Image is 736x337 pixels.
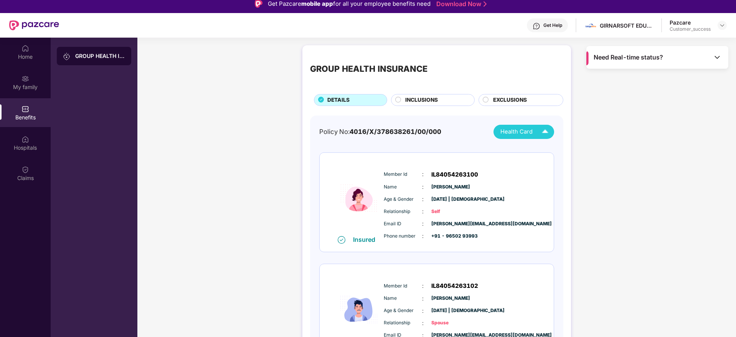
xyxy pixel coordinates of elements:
[384,233,422,240] span: Phone number
[384,307,422,314] span: Age & Gender
[431,196,470,203] span: [DATE] | [DEMOGRAPHIC_DATA]
[538,125,552,139] img: Icuh8uwCUCF+XjCZyLQsAKiDCM9HiE6CMYmKQaPGkZKaA32CAAACiQcFBJY0IsAAAAASUVORK5CYII=
[21,45,29,52] img: svg+xml;base64,PHN2ZyBpZD0iSG9tZSIgeG1sbnM9Imh0dHA6Ly93d3cudzMub3JnLzIwMDAvc3ZnIiB3aWR0aD0iMjAiIG...
[431,319,470,327] span: Spouse
[21,105,29,113] img: svg+xml;base64,PHN2ZyBpZD0iQmVuZWZpdHMiIHhtbG5zPSJodHRwOi8vd3d3LnczLm9yZy8yMDAwL3N2ZyIgd2lkdGg9Ij...
[594,53,663,61] span: Need Real-time status?
[21,75,29,83] img: svg+xml;base64,PHN2ZyB3aWR0aD0iMjAiIGhlaWdodD0iMjAiIHZpZXdCb3g9IjAgMCAyMCAyMCIgZmlsbD0ibm9uZSIgeG...
[384,220,422,228] span: Email ID
[422,220,424,228] span: :
[713,53,721,61] img: Toggle Icon
[21,166,29,173] img: svg+xml;base64,PHN2ZyBpZD0iQ2xhaW0iIHhtbG5zPSJodHRwOi8vd3d3LnczLm9yZy8yMDAwL3N2ZyIgd2lkdGg9IjIwIi...
[350,128,441,135] span: 4016/X/378638261/00/000
[431,208,470,215] span: Self
[384,196,422,203] span: Age & Gender
[431,307,470,314] span: [DATE] | [DEMOGRAPHIC_DATA]
[319,127,441,137] div: Policy No:
[9,20,59,30] img: New Pazcare Logo
[422,183,424,191] span: :
[431,183,470,191] span: [PERSON_NAME]
[75,52,125,60] div: GROUP HEALTH INSURANCE
[422,307,424,315] span: :
[422,319,424,327] span: :
[384,171,422,178] span: Member Id
[719,22,725,28] img: svg+xml;base64,PHN2ZyBpZD0iRHJvcGRvd24tMzJ4MzIiIHhtbG5zPSJodHRwOi8vd3d3LnczLm9yZy8yMDAwL3N2ZyIgd2...
[600,22,653,29] div: GIRNARSOFT EDUCATION SERVICES PRIVATE LIMITED
[384,319,422,327] span: Relationship
[405,96,438,104] span: INCLUSIONS
[422,170,424,178] span: :
[422,294,424,303] span: :
[431,220,470,228] span: [PERSON_NAME][EMAIL_ADDRESS][DOMAIN_NAME]
[585,20,596,31] img: cd%20colored%20full%20logo%20(1).png
[310,62,427,75] div: GROUP HEALTH INSURANCE
[431,170,478,179] span: IL84054263100
[431,281,478,291] span: IL84054263102
[493,96,527,104] span: EXCLUSIONS
[384,183,422,191] span: Name
[422,232,424,240] span: :
[670,19,711,26] div: Pazcare
[353,236,380,243] div: Insured
[670,26,711,32] div: Customer_success
[493,125,554,139] button: Health Card
[422,195,424,203] span: :
[63,53,71,60] img: svg+xml;base64,PHN2ZyB3aWR0aD0iMjAiIGhlaWdodD0iMjAiIHZpZXdCb3g9IjAgMCAyMCAyMCIgZmlsbD0ibm9uZSIgeG...
[500,127,533,136] span: Health Card
[431,295,470,302] span: [PERSON_NAME]
[422,207,424,216] span: :
[384,282,422,290] span: Member Id
[422,282,424,290] span: :
[431,233,470,240] span: +91 - 96502 93993
[543,22,562,28] div: Get Help
[336,161,382,236] img: icon
[338,236,345,244] img: svg+xml;base64,PHN2ZyB4bWxucz0iaHR0cDovL3d3dy53My5vcmcvMjAwMC9zdmciIHdpZHRoPSIxNiIgaGVpZ2h0PSIxNi...
[384,295,422,302] span: Name
[21,135,29,143] img: svg+xml;base64,PHN2ZyBpZD0iSG9zcGl0YWxzIiB4bWxucz0iaHR0cDovL3d3dy53My5vcmcvMjAwMC9zdmciIHdpZHRoPS...
[327,96,350,104] span: DETAILS
[384,208,422,215] span: Relationship
[533,22,540,30] img: svg+xml;base64,PHN2ZyBpZD0iSGVscC0zMngzMiIgeG1sbnM9Imh0dHA6Ly93d3cudzMub3JnLzIwMDAvc3ZnIiB3aWR0aD...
